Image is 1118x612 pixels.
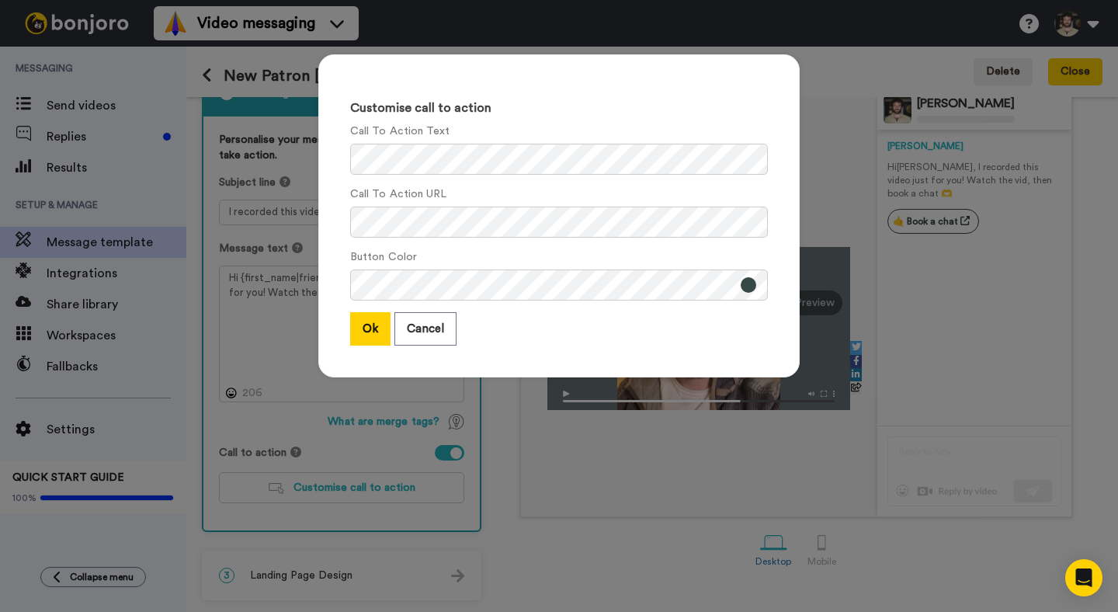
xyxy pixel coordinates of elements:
button: Ok [350,312,391,346]
h3: Customise call to action [350,102,768,116]
label: Call To Action Text [350,123,450,140]
label: Call To Action URL [350,186,446,203]
button: Cancel [394,312,457,346]
div: Open Intercom Messenger [1065,559,1102,596]
label: Button Color [350,249,417,266]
